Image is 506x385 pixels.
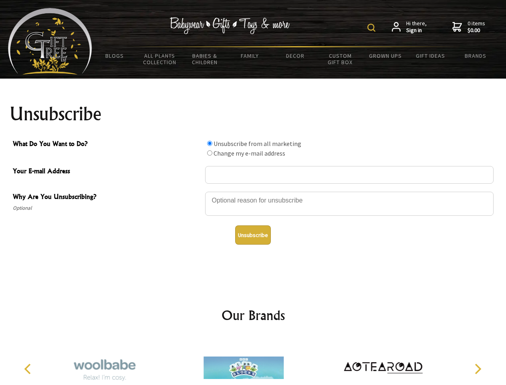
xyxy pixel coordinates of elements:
[272,47,318,64] a: Decor
[205,166,494,184] input: Your E-mail Address
[13,166,201,178] span: Your E-mail Address
[137,47,183,71] a: All Plants Collection
[453,47,498,64] a: Brands
[207,141,212,146] input: What Do You Want to Do?
[13,203,201,213] span: Optional
[235,225,271,245] button: Unsubscribe
[16,306,490,325] h2: Our Brands
[392,20,427,34] a: Hi there,Sign in
[468,20,485,34] span: 0 items
[207,150,212,156] input: What Do You Want to Do?
[406,20,427,34] span: Hi there,
[8,8,92,75] img: Babyware - Gifts - Toys and more...
[367,24,375,32] img: product search
[363,47,408,64] a: Grown Ups
[468,27,485,34] strong: $0.00
[406,27,427,34] strong: Sign in
[452,20,485,34] a: 0 items$0.00
[92,47,137,64] a: BLOGS
[182,47,228,71] a: Babies & Children
[170,17,290,34] img: Babywear - Gifts - Toys & more
[20,360,38,378] button: Previous
[214,149,285,157] label: Change my e-mail address
[13,139,201,150] span: What Do You Want to Do?
[214,140,301,148] label: Unsubscribe from all marketing
[318,47,363,71] a: Custom Gift Box
[408,47,453,64] a: Gift Ideas
[10,104,497,124] h1: Unsubscribe
[228,47,273,64] a: Family
[205,192,494,216] textarea: Why Are You Unsubscribing?
[13,192,201,203] span: Why Are You Unsubscribing?
[469,360,486,378] button: Next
